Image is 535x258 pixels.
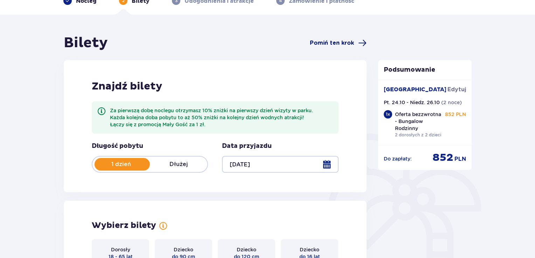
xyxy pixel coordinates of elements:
h1: Bilety [64,34,108,52]
p: 2 dorosłych z 2 dzieci [395,132,441,138]
p: Data przyjazdu [222,142,272,150]
span: Edytuj [447,86,466,93]
p: Łączy się z promocją Mały Gość za 1 zł. [110,121,333,128]
p: Dziecko [300,246,319,253]
p: Dłużej [150,160,207,168]
span: PLN [454,155,466,163]
p: 1 dzień [92,160,150,168]
span: 852 [432,151,453,164]
p: 852 PLN [445,111,466,118]
div: Za pierwszą dobę noclegu otrzymasz 10% zniżki na pierwszy dzień wizyty w parku. Każda kolejna dob... [110,107,333,128]
p: Długość pobytu [92,142,143,150]
p: Dziecko [237,246,256,253]
p: Pt. 24.10 - Niedz. 26.10 [384,99,440,106]
span: Pomiń ten krok [310,39,354,47]
p: Podsumowanie [378,66,472,74]
h2: Znajdź bilety [92,80,339,93]
h2: Wybierz bilety [92,220,156,231]
p: Oferta bezzwrotna - Bungalow Rodzinny [395,111,443,132]
a: Pomiń ten krok [310,39,367,47]
div: 1 x [384,110,392,119]
p: Do zapłaty : [384,155,412,162]
p: ( 2 noce ) [441,99,462,106]
p: Dorosły [111,246,130,253]
p: Dziecko [174,246,193,253]
p: [GEOGRAPHIC_DATA] [384,86,446,93]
